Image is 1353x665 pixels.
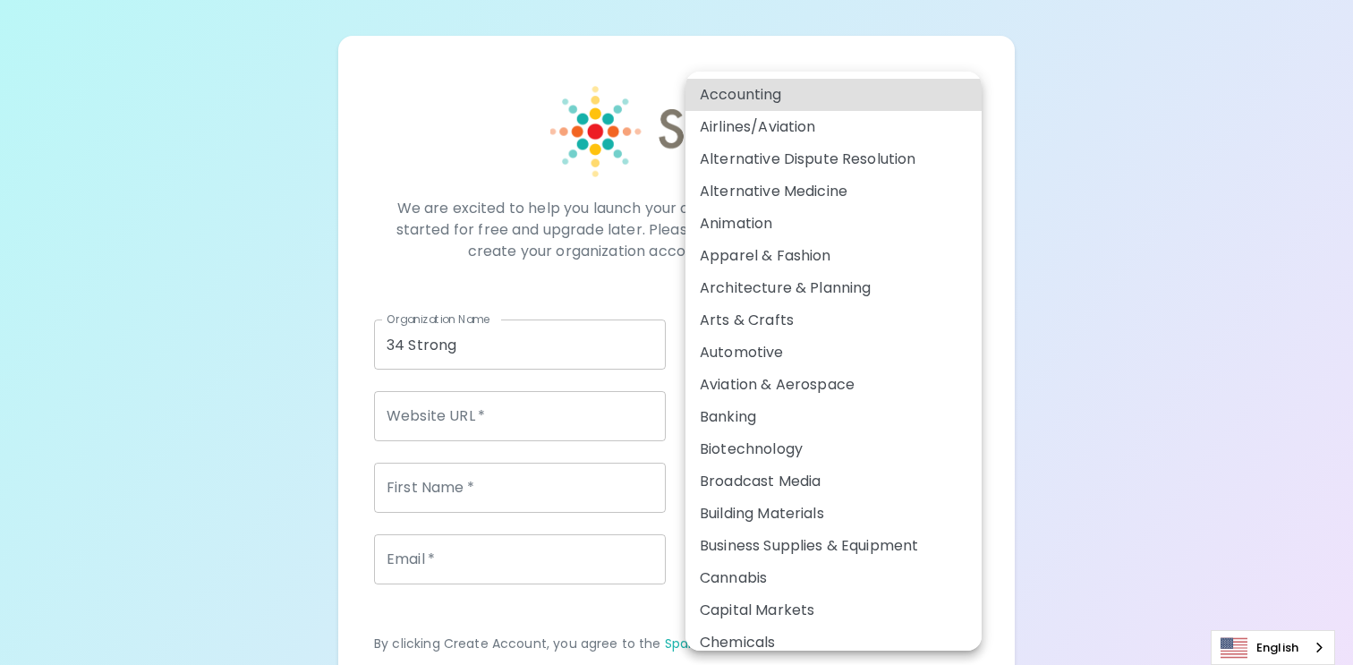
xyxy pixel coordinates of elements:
li: Building Materials [685,498,982,530]
li: Chemicals [685,627,982,659]
li: Alternative Dispute Resolution [685,143,982,175]
li: Accounting [685,79,982,111]
li: Aviation & Aerospace [685,369,982,401]
li: Broadcast Media [685,465,982,498]
li: Banking [685,401,982,433]
li: Cannabis [685,562,982,594]
li: Animation [685,208,982,240]
li: Apparel & Fashion [685,240,982,272]
li: Biotechnology [685,433,982,465]
li: Capital Markets [685,594,982,627]
a: English [1212,631,1334,664]
li: Alternative Medicine [685,175,982,208]
div: Language [1211,630,1335,665]
aside: Language selected: English [1211,630,1335,665]
li: Architecture & Planning [685,272,982,304]
li: Arts & Crafts [685,304,982,337]
li: Airlines/Aviation [685,111,982,143]
li: Business Supplies & Equipment [685,530,982,562]
li: Automotive [685,337,982,369]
